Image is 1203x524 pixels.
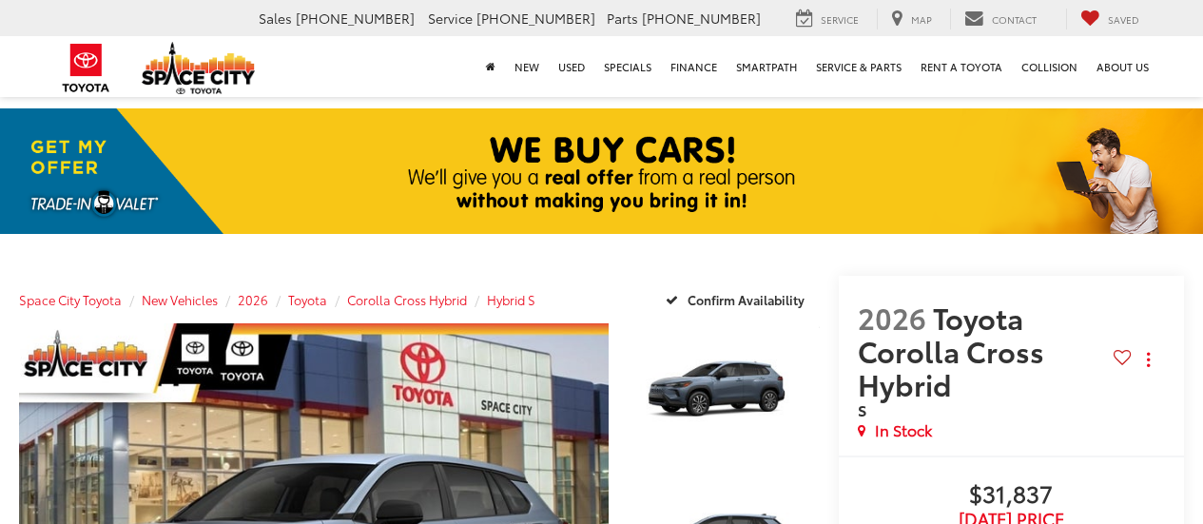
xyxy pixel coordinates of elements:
[428,9,473,28] span: Service
[1087,36,1158,97] a: About Us
[858,481,1165,510] span: $31,837
[505,36,549,97] a: New
[238,291,268,308] a: 2026
[142,42,256,94] img: Space City Toyota
[858,297,926,338] span: 2026
[727,36,806,97] a: SmartPath
[19,291,122,308] a: Space City Toyota
[655,282,820,316] button: Confirm Availability
[821,12,859,27] span: Service
[476,36,505,97] a: Home
[630,323,820,466] a: Expand Photo 1
[549,36,594,97] a: Used
[642,9,761,28] span: [PHONE_NUMBER]
[950,9,1051,29] a: Contact
[476,9,595,28] span: [PHONE_NUMBER]
[858,398,866,420] span: S
[661,36,727,97] a: Finance
[50,37,122,99] img: Toyota
[1012,36,1087,97] a: Collision
[288,291,327,308] a: Toyota
[858,297,1044,404] span: Toyota Corolla Cross Hybrid
[806,36,911,97] a: Service & Parts
[782,9,873,29] a: Service
[296,9,415,28] span: [PHONE_NUMBER]
[875,419,932,441] span: In Stock
[911,12,932,27] span: Map
[628,321,822,467] img: 2026 Toyota Corolla Cross Hybrid Hybrid S
[877,9,946,29] a: Map
[347,291,467,308] a: Corolla Cross Hybrid
[142,291,218,308] a: New Vehicles
[259,9,292,28] span: Sales
[1066,9,1154,29] a: My Saved Vehicles
[607,9,638,28] span: Parts
[911,36,1012,97] a: Rent a Toyota
[992,12,1037,27] span: Contact
[487,291,535,308] a: Hybrid S
[688,291,805,308] span: Confirm Availability
[1147,352,1150,367] span: dropdown dots
[1108,12,1139,27] span: Saved
[1132,343,1165,377] button: Actions
[594,36,661,97] a: Specials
